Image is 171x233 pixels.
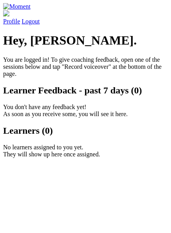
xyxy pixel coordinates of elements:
[3,85,168,96] h2: Learner Feedback - past 7 days (0)
[3,10,168,25] a: Profile
[3,10,9,16] img: default_avatar-b4e2223d03051bc43aaaccfb402a43260a3f17acc7fafc1603fdf008d6cba3c9.png
[3,104,168,118] p: You don't have any feedback yet! As soon as you receive some, you will see it here.
[3,56,168,77] p: You are logged in! To give coaching feedback, open one of the sessions below and tap "Record voic...
[3,3,30,10] img: Moment
[3,33,168,48] h1: Hey, [PERSON_NAME].
[3,144,168,158] p: No learners assigned to you yet. They will show up here once assigned.
[22,18,40,25] a: Logout
[3,125,168,136] h2: Learners (0)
